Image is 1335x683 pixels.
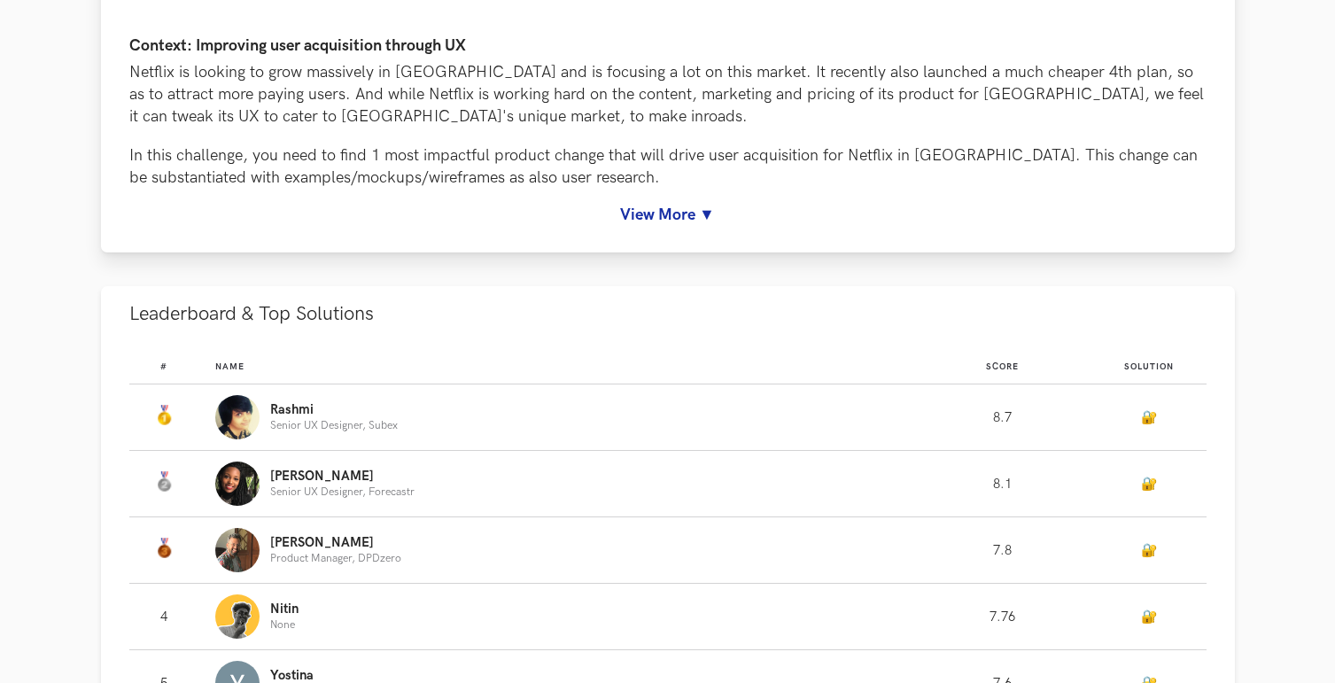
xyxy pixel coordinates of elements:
[129,302,374,326] span: Leaderboard & Top Solutions
[153,405,175,426] img: Gold Medal
[270,470,415,484] p: [PERSON_NAME]
[215,395,260,439] img: Profile photo
[270,403,398,417] p: Rashmi
[1141,477,1157,492] a: 🔐
[270,619,299,631] p: None
[270,669,314,683] p: Yostina
[153,538,175,559] img: Bronze Medal
[101,15,1235,252] div: Case Study details
[1141,609,1157,625] a: 🔐
[914,517,1091,584] td: 7.8
[270,602,299,617] p: Nitin
[1141,410,1157,425] a: 🔐
[129,37,1207,56] h4: Context: Improving user acquisition through UX
[914,384,1091,451] td: 8.7
[270,420,398,431] p: Senior UX Designer, Subex
[215,528,260,572] img: Profile photo
[215,462,260,506] img: Profile photo
[129,144,1207,189] p: In this challenge, you need to find 1 most impactful product change that will drive user acquisit...
[270,486,415,498] p: Senior UX Designer, Forecastr
[215,594,260,639] img: Profile photo
[215,361,244,372] span: Name
[1124,361,1174,372] span: Solution
[270,536,401,550] p: [PERSON_NAME]
[270,553,401,564] p: Product Manager, DPDzero
[129,206,1207,224] a: View More ▼
[1141,543,1157,558] a: 🔐
[986,361,1019,372] span: Score
[153,471,175,493] img: Silver Medal
[914,584,1091,650] td: 7.76
[101,286,1235,342] button: Leaderboard & Top Solutions
[129,584,215,650] td: 4
[129,61,1207,128] p: Netflix is looking to grow massively in [GEOGRAPHIC_DATA] and is focusing a lot on this market. I...
[160,361,167,372] span: #
[914,451,1091,517] td: 8.1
